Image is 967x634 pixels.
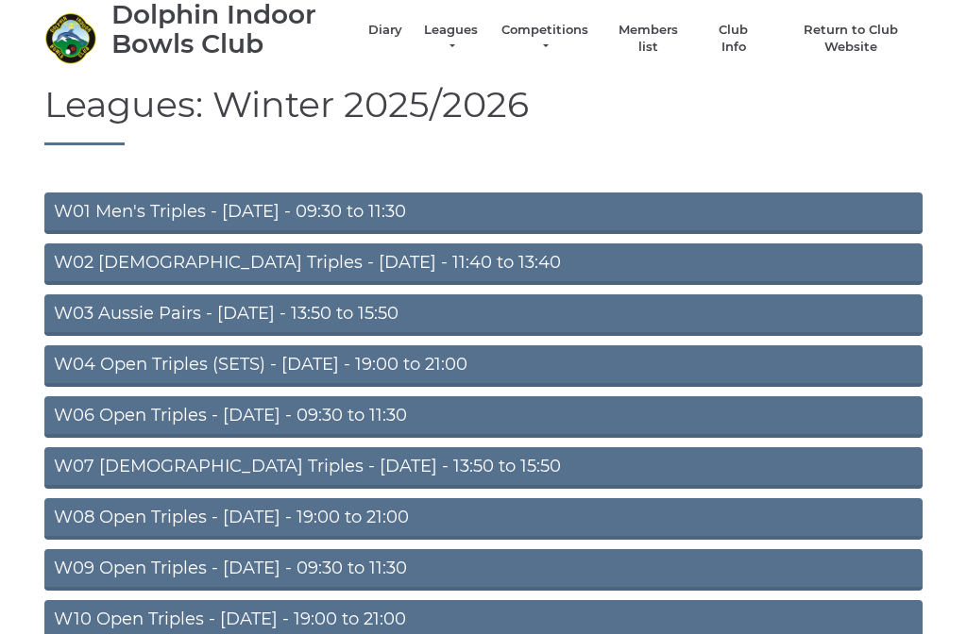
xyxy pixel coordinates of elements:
a: W09 Open Triples - [DATE] - 09:30 to 11:30 [44,549,923,591]
a: W01 Men's Triples - [DATE] - 09:30 to 11:30 [44,192,923,234]
a: Members list [608,22,687,56]
a: W07 [DEMOGRAPHIC_DATA] Triples - [DATE] - 13:50 to 15:50 [44,447,923,489]
a: W02 [DEMOGRAPHIC_DATA] Triples - [DATE] - 11:40 to 13:40 [44,243,923,285]
h1: Leagues: Winter 2025/2026 [44,85,923,146]
a: W06 Open Triples - [DATE] - 09:30 to 11:30 [44,396,923,438]
a: Club Info [706,22,761,56]
img: Dolphin Indoor Bowls Club [44,12,96,64]
a: Diary [368,22,402,39]
a: Leagues [421,22,481,56]
a: W03 Aussie Pairs - [DATE] - 13:50 to 15:50 [44,294,923,336]
a: W08 Open Triples - [DATE] - 19:00 to 21:00 [44,498,923,540]
a: Competitions [500,22,590,56]
a: Return to Club Website [780,22,923,56]
a: W04 Open Triples (SETS) - [DATE] - 19:00 to 21:00 [44,345,923,387]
